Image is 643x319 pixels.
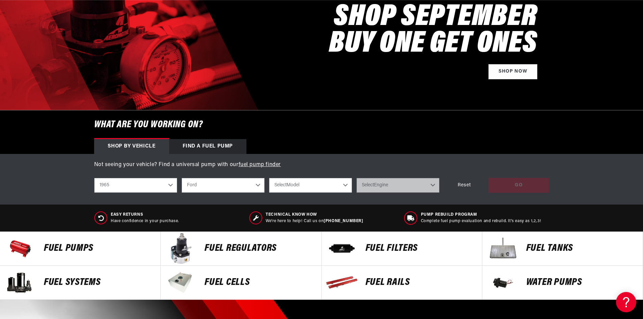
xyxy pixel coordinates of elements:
img: Water Pumps [486,266,519,299]
img: FUEL FILTERS [325,232,359,265]
a: fuel pump finder [239,162,281,167]
a: [PHONE_NUMBER] [324,219,363,223]
select: Make [182,178,265,193]
p: Fuel Systems [44,277,154,288]
a: Shop Now [488,64,537,79]
p: We’re here to help! Call us on [266,218,363,224]
p: FUEL FILTERS [366,243,475,254]
span: Technical Know How [266,212,363,218]
img: Fuel Pumps [3,232,37,265]
img: FUEL REGULATORS [164,232,198,265]
div: Find a Fuel Pump [169,139,247,154]
p: FUEL REGULATORS [205,243,314,254]
p: FUEL Cells [205,277,314,288]
img: Fuel Systems [3,266,37,299]
p: Not seeing your vehicle? Find a universal pump with our [94,161,549,169]
h2: SHOP SEPTEMBER BUY ONE GET ONES [329,4,537,58]
select: Engine [356,178,439,193]
div: Reset [444,178,485,193]
h6: What are you working on? [77,110,566,139]
img: Fuel Tanks [486,232,519,265]
span: Easy Returns [111,212,179,218]
img: FUEL Rails [325,266,359,299]
p: Fuel Pumps [44,243,154,254]
a: FUEL Rails FUEL Rails [322,266,482,300]
p: Have confidence in your purchase. [111,218,179,224]
p: Complete fuel pump evaluation and rebuild. It's easy as 1,2,3! [421,218,541,224]
span: Pump Rebuild program [421,212,541,218]
a: FUEL REGULATORS FUEL REGULATORS [161,232,321,266]
select: Year [94,178,177,193]
p: FUEL Rails [366,277,475,288]
select: Model [269,178,352,193]
p: Water Pumps [526,277,636,288]
div: Shop by vehicle [94,139,169,154]
a: FUEL FILTERS FUEL FILTERS [322,232,482,266]
p: Fuel Tanks [526,243,636,254]
a: FUEL Cells FUEL Cells [161,266,321,300]
a: Fuel Tanks Fuel Tanks [482,232,643,266]
a: Water Pumps Water Pumps [482,266,643,300]
img: FUEL Cells [164,266,198,299]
